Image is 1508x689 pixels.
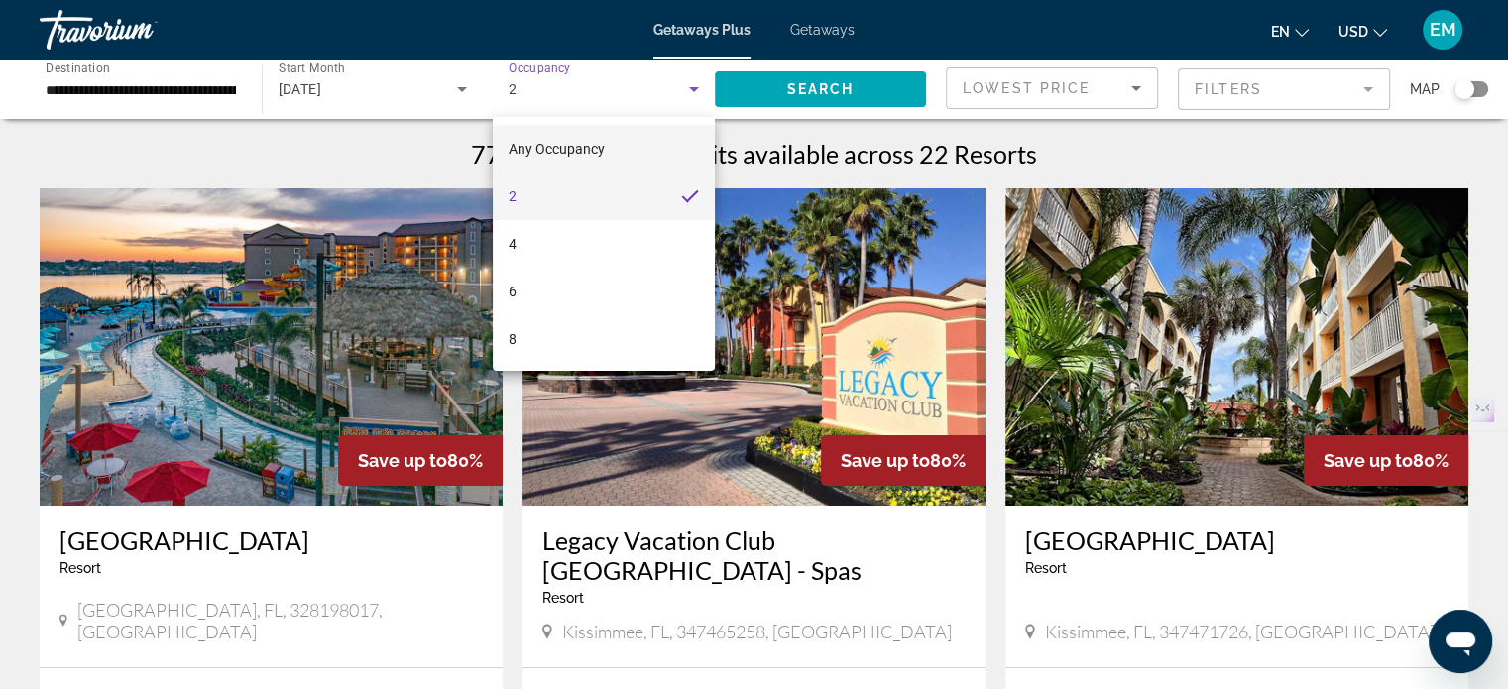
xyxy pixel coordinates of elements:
[509,184,517,208] span: 2
[1429,610,1492,673] iframe: Botón para iniciar la ventana de mensajería
[509,141,605,157] span: Any Occupancy
[509,327,517,351] span: 8
[509,280,517,303] span: 6
[509,232,517,256] span: 4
